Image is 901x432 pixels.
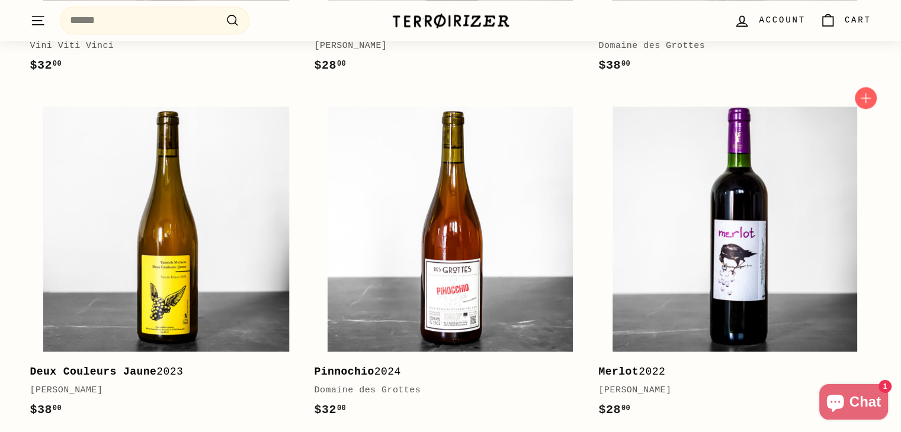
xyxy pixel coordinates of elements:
[53,60,62,68] sup: 00
[727,3,812,38] a: Account
[598,39,859,53] div: Domaine des Grottes
[30,363,291,381] div: 2023
[598,93,871,431] a: Merlot2022[PERSON_NAME]
[30,93,303,431] a: Deux Couleurs Jaune2023[PERSON_NAME]
[30,383,291,398] div: [PERSON_NAME]
[845,14,871,27] span: Cart
[30,366,157,378] b: Deux Couleurs Jaune
[314,39,575,53] div: [PERSON_NAME]
[314,366,374,378] b: Pinnochio
[30,59,62,72] span: $32
[53,404,62,412] sup: 00
[816,384,892,423] inbox-online-store-chat: Shopify online store chat
[314,403,346,417] span: $32
[598,403,630,417] span: $28
[598,363,859,381] div: 2022
[314,93,586,431] a: Pinnochio2024Domaine des Grottes
[314,59,346,72] span: $28
[30,39,291,53] div: Vini Viti Vinci
[337,60,346,68] sup: 00
[598,383,859,398] div: [PERSON_NAME]
[598,366,639,378] b: Merlot
[813,3,878,38] a: Cart
[759,14,805,27] span: Account
[30,403,62,417] span: $38
[598,59,630,72] span: $38
[314,383,575,398] div: Domaine des Grottes
[621,60,630,68] sup: 00
[621,404,630,412] sup: 00
[337,404,346,412] sup: 00
[314,363,575,381] div: 2024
